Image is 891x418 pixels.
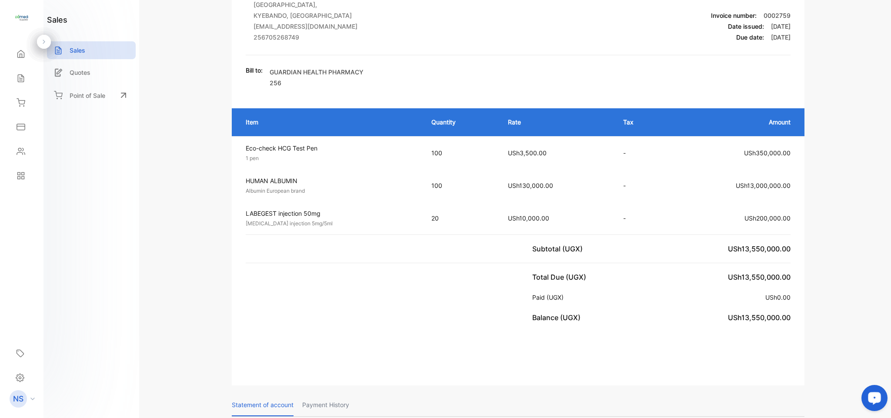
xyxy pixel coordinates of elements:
span: Date issued: [728,23,764,30]
span: USh3,500.00 [508,149,547,157]
p: 100 [431,181,491,190]
p: HUMAN ALBUMIN [246,176,416,185]
span: [DATE] [771,33,791,41]
p: Quotes [70,68,90,77]
span: USh0.00 [765,294,791,301]
span: USh13,550,000.00 [728,313,791,322]
p: Tax [623,117,657,127]
span: Invoice number: [711,12,757,19]
p: NS [13,393,23,405]
p: [MEDICAL_DATA] injection 5mg/5ml [246,220,416,227]
p: - [623,181,657,190]
p: [EMAIL_ADDRESS][DOMAIN_NAME] [254,22,420,31]
span: USh13,550,000.00 [728,244,791,253]
p: GUARDIAN HEALTH PHARMACY [270,67,364,77]
span: USh13,550,000.00 [728,273,791,281]
span: 0002759 [764,12,791,19]
h1: sales [47,14,67,26]
p: 256705268749 [254,33,420,42]
span: USh130,000.00 [508,182,553,189]
p: Rate [508,117,606,127]
a: Sales [47,41,136,59]
p: Item [246,117,414,127]
p: LABEGEST injection 50mg [246,209,416,218]
p: Point of Sale [70,91,105,100]
p: Subtotal (UGX) [532,244,586,254]
p: Amount [674,117,791,127]
span: [DATE] [771,23,791,30]
span: Due date: [736,33,764,41]
img: logo [15,11,28,24]
p: 256 [270,78,364,87]
p: 20 [431,214,491,223]
p: Eco-check HCG Test Pen [246,144,416,153]
p: - [623,214,657,223]
a: Quotes [47,64,136,81]
p: Payment History [302,394,349,416]
p: 1 pen [246,154,416,162]
span: USh200,000.00 [744,214,791,222]
p: - [623,148,657,157]
p: Balance (UGX) [532,312,584,323]
span: USh350,000.00 [744,149,791,157]
p: KYEBANDO, [GEOGRAPHIC_DATA] [254,11,420,20]
p: Bill to: [246,66,263,75]
p: Paid (UGX) [532,293,567,302]
p: Quantity [431,117,491,127]
span: USh13,000,000.00 [736,182,791,189]
a: Point of Sale [47,86,136,105]
p: Total Due (UGX) [532,272,590,282]
span: USh10,000.00 [508,214,549,222]
p: 100 [431,148,491,157]
p: Sales [70,46,85,55]
p: Albumin European brand [246,187,416,195]
p: Statement of account [232,394,294,416]
iframe: LiveChat chat widget [854,381,891,418]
